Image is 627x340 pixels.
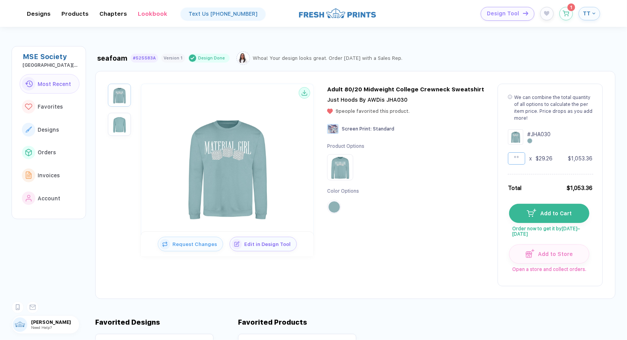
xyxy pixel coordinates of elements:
[509,204,589,223] button: iconAdd to Cart
[534,251,573,257] span: Add to Store
[529,155,532,162] div: x
[23,63,79,68] div: University of Pennsylvania
[26,172,32,179] img: link to icon
[329,156,352,179] img: Product Option
[166,105,289,228] img: 039497f4-523a-4885-a541-94bbc4fa8a3a_nt_front_1759084049975.jpg
[487,10,519,17] span: Design Tool
[23,53,79,61] div: MSE Society
[38,149,56,155] span: Orders
[579,7,600,20] button: TT
[158,237,223,251] button: iconRequest Changes
[189,11,258,17] div: Text Us [PHONE_NUMBER]
[568,155,592,162] div: $1,053.36
[20,188,79,208] button: link to iconAccount
[38,195,60,201] span: Account
[242,241,296,247] span: Edit in Design Tool
[481,7,534,21] button: Design Toolicon
[38,104,63,110] span: Favorites
[25,127,32,132] img: link to icon
[198,55,225,61] div: Design Done
[38,127,59,133] span: Designs
[509,223,589,237] span: Order now to get it by [DATE]–[DATE]
[509,264,589,272] span: Open a store and collect orders.
[31,325,52,330] span: Need Help?
[327,143,364,150] div: Product Options
[133,56,156,61] div: #525583A
[99,10,127,17] div: ChaptersToggle dropdown menu chapters
[20,165,79,185] button: link to iconInvoices
[523,11,528,15] img: icon
[527,130,551,138] div: # JHA030
[20,120,79,140] button: link to iconDesigns
[25,81,33,87] img: link to icon
[26,195,32,202] img: link to icon
[181,8,265,20] a: Text Us [PHONE_NUMBER]
[230,237,297,251] button: iconEdit in Design Tool
[25,104,32,110] img: link to icon
[170,241,223,247] span: Request Changes
[95,318,160,326] div: Favorited Designs
[536,210,572,216] span: Add to Cart
[61,10,89,17] div: ProductsToggle dropdown menu
[508,129,523,145] img: Design Group Summary Cell
[567,3,575,11] sup: 1
[327,124,339,134] img: Screen Print
[20,74,79,94] button: link to iconMost Recent
[509,244,589,264] button: iconAdd to Store
[232,239,242,249] img: icon
[110,115,129,134] img: 039497f4-523a-4885-a541-94bbc4fa8a3a_nt_back_1759084049979.jpg
[526,249,534,258] img: icon
[13,317,27,332] img: user profile
[299,7,376,19] img: logo
[583,10,591,17] span: TT
[38,81,71,87] span: Most Recent
[110,86,129,105] img: 039497f4-523a-4885-a541-94bbc4fa8a3a_nt_front_1759084049975.jpg
[25,149,32,156] img: link to icon
[327,86,484,93] div: Adult 80/20 Midweight College Crewneck Sweatshirt
[336,109,410,114] span: 9 people favorited this product.
[160,239,170,249] img: icon
[373,126,394,132] span: Standard
[97,54,127,62] div: seafoam
[514,94,592,122] div: We can combine the total quantity of all options to calculate the per item price. Price drops as ...
[536,155,553,162] div: $29.26
[38,172,60,178] span: Invoices
[253,55,403,61] div: Whoa! Your design looks great. Order [DATE] with a Sales Rep.
[238,53,249,64] img: Sophie.png
[138,10,167,17] div: LookbookToggle dropdown menu chapters
[20,97,79,117] button: link to iconFavorites
[20,143,79,163] button: link to iconOrders
[508,184,521,192] div: Total
[327,188,364,195] div: Color Options
[327,97,407,103] span: Just Hoods By AWDis JHA030
[566,184,592,192] div: $1,053.36
[27,10,51,17] div: DesignsToggle dropdown menu
[527,209,536,216] img: icon
[342,126,372,132] span: Screen Print :
[570,5,572,10] span: 1
[238,318,307,326] div: Favorited Products
[31,320,79,325] span: [PERSON_NAME]
[138,10,167,17] div: Lookbook
[164,56,183,61] div: Version 1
